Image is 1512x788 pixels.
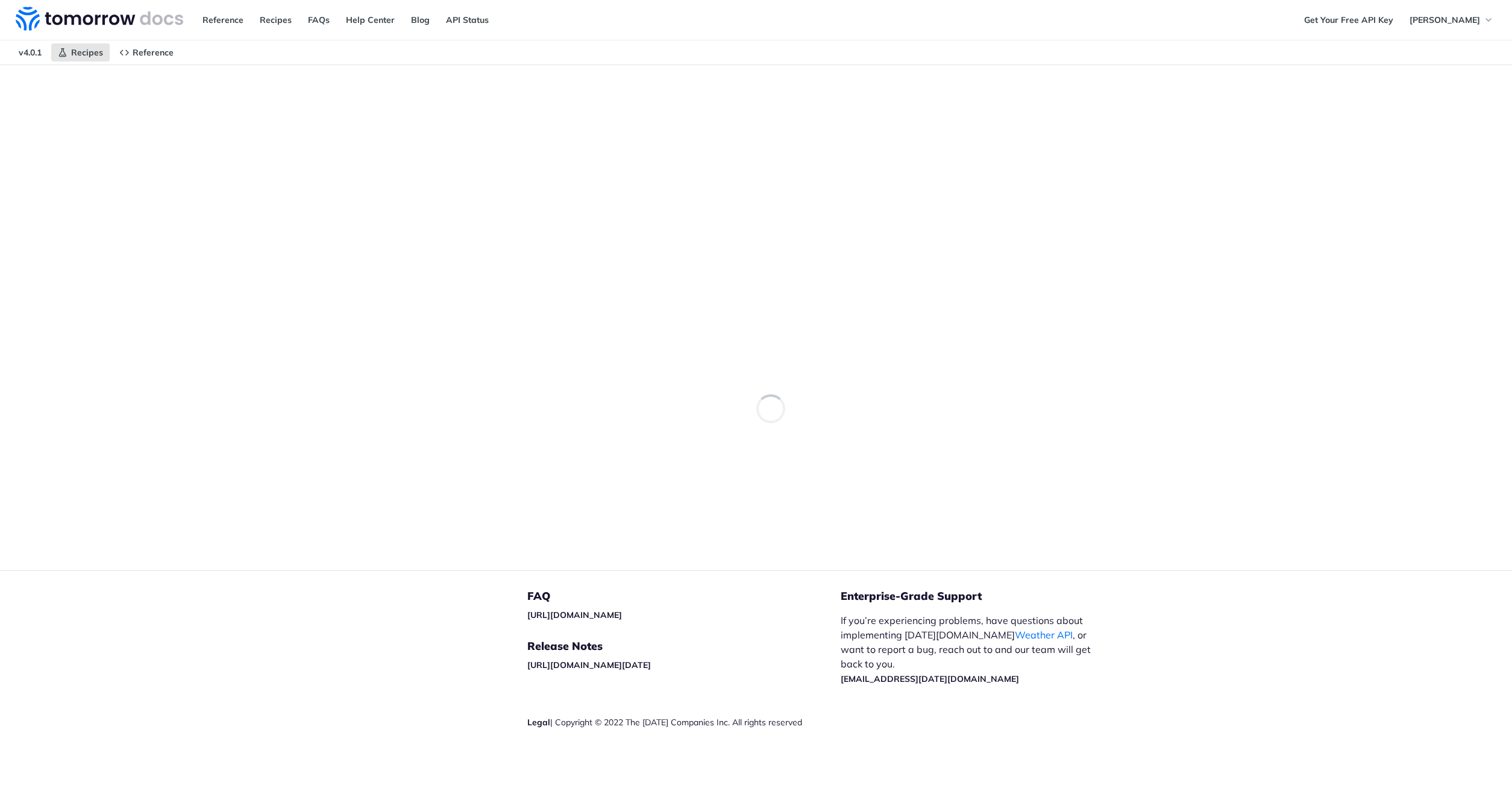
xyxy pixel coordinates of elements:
[196,11,250,29] a: Reference
[301,11,336,29] a: FAQs
[1403,11,1500,29] button: [PERSON_NAME]
[253,11,298,29] a: Recipes
[113,43,180,61] a: Reference
[51,43,110,61] a: Recipes
[1410,14,1480,25] span: [PERSON_NAME]
[339,11,401,29] a: Help Center
[527,660,651,670] a: [URL][DOMAIN_NAME][DATE]
[404,11,436,29] a: Blog
[16,7,183,31] img: Tomorrow.io Weather API Docs
[1015,629,1073,641] a: Weather API
[841,613,1103,686] p: If you’re experiencing problems, have questions about implementing [DATE][DOMAIN_NAME] , or want ...
[1297,11,1400,29] a: Get Your Free API Key
[527,589,841,604] h5: FAQ
[71,47,103,58] span: Recipes
[841,589,1123,604] h5: Enterprise-Grade Support
[133,47,174,58] span: Reference
[841,673,1019,684] a: [EMAIL_ADDRESS][DATE][DOMAIN_NAME]
[527,639,841,654] h5: Release Notes
[527,717,550,728] a: Legal
[527,716,841,728] div: | Copyright © 2022 The [DATE] Companies Inc. All rights reserved
[439,11,495,29] a: API Status
[527,610,622,620] a: [URL][DOMAIN_NAME]
[12,43,48,61] span: v4.0.1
